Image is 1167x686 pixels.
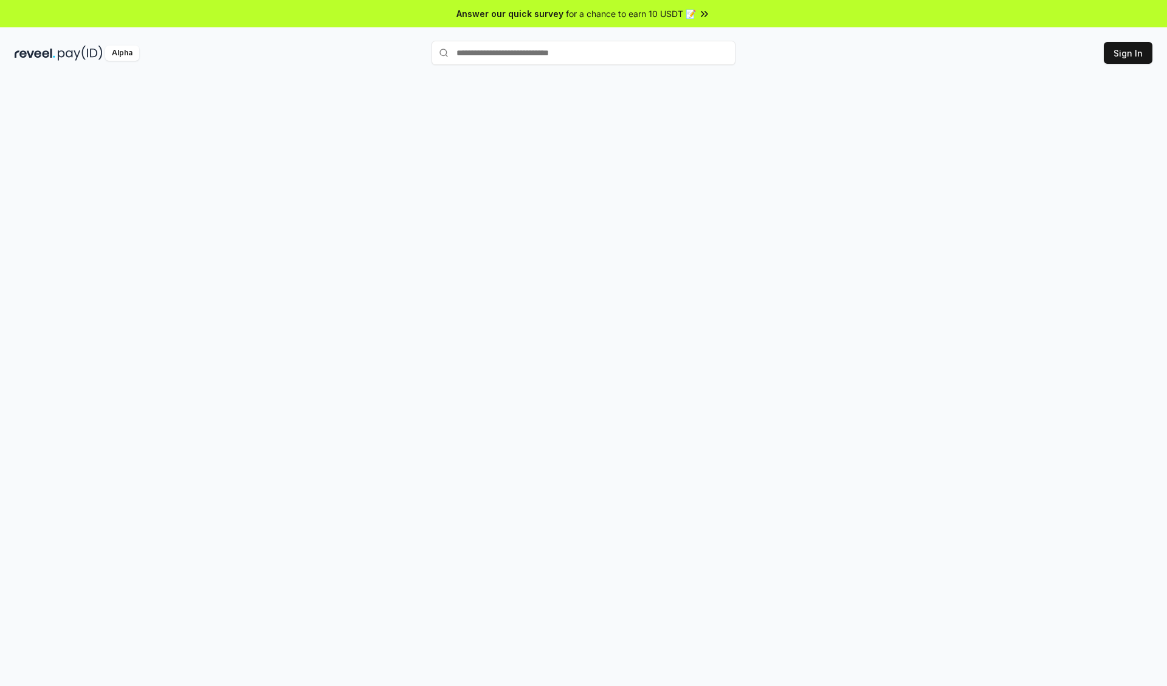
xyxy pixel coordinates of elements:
span: Answer our quick survey [456,7,563,20]
button: Sign In [1104,42,1152,64]
div: Alpha [105,46,139,61]
img: pay_id [58,46,103,61]
span: for a chance to earn 10 USDT 📝 [566,7,696,20]
img: reveel_dark [15,46,55,61]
